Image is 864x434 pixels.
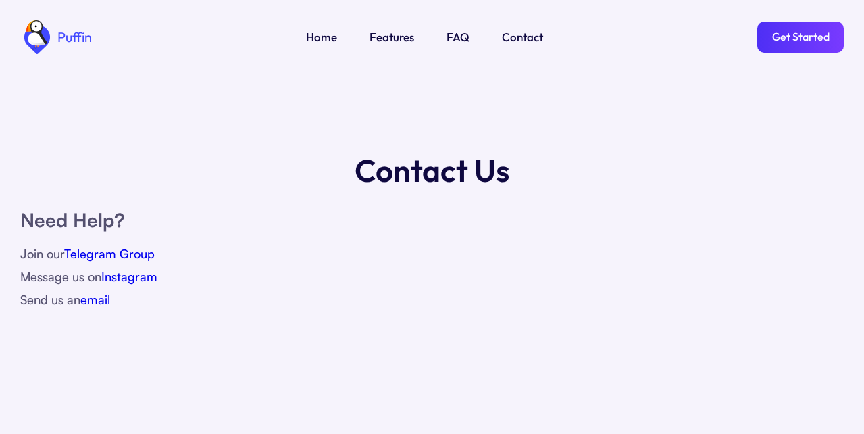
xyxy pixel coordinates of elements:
h1: Contact Us [355,149,509,192]
a: Contact [502,28,543,46]
div: Puffin [54,30,92,44]
a: home [20,20,92,54]
a: Telegram Group [64,246,155,261]
a: Get Started [757,22,844,53]
h1: Need Help? [20,206,844,235]
div: Join our Message us on Send us an [20,242,844,311]
a: FAQ [447,28,469,46]
a: Instagram [101,269,157,284]
a: email [80,292,110,307]
a: Home [306,28,337,46]
a: Features [370,28,414,46]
